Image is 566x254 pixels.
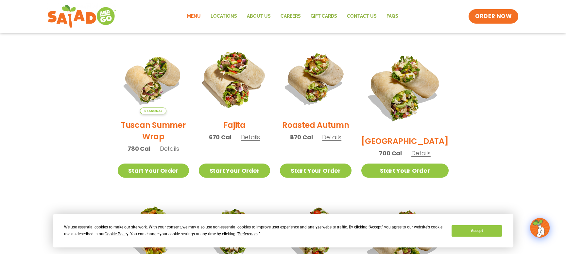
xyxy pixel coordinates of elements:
[160,145,179,153] span: Details
[206,9,242,24] a: Locations
[379,149,402,158] span: 700 Cal
[361,135,449,147] h2: [GEOGRAPHIC_DATA]
[342,9,382,24] a: Contact Us
[238,232,258,236] span: Preferences
[118,43,189,114] img: Product photo for Tuscan Summer Wrap
[276,9,306,24] a: Careers
[182,9,206,24] a: Menu
[290,133,313,142] span: 870 Cal
[241,133,260,141] span: Details
[53,214,513,247] div: Cookie Consent Prompt
[282,119,349,131] h2: Roasted Autumn
[280,164,351,178] a: Start Your Order
[361,43,449,130] img: Product photo for BBQ Ranch Wrap
[361,164,449,178] a: Start Your Order
[140,107,166,114] span: Seasonal
[280,43,351,114] img: Product photo for Roasted Autumn Wrap
[193,37,276,121] img: Product photo for Fajita Wrap
[452,225,502,237] button: Accept
[199,164,270,178] a: Start Your Order
[322,133,341,141] span: Details
[47,3,116,29] img: new-SAG-logo-768×292
[242,9,276,24] a: About Us
[469,9,518,24] a: ORDER NOW
[128,144,150,153] span: 780 Cal
[182,9,403,24] nav: Menu
[209,133,232,142] span: 670 Cal
[475,12,512,20] span: ORDER NOW
[118,164,189,178] a: Start Your Order
[411,149,431,157] span: Details
[118,119,189,142] h2: Tuscan Summer Wrap
[531,219,549,237] img: wpChatIcon
[306,9,342,24] a: GIFT CARDS
[382,9,403,24] a: FAQs
[105,232,128,236] span: Cookie Policy
[64,224,444,238] div: We use essential cookies to make our site work. With your consent, we may also use non-essential ...
[223,119,246,131] h2: Fajita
